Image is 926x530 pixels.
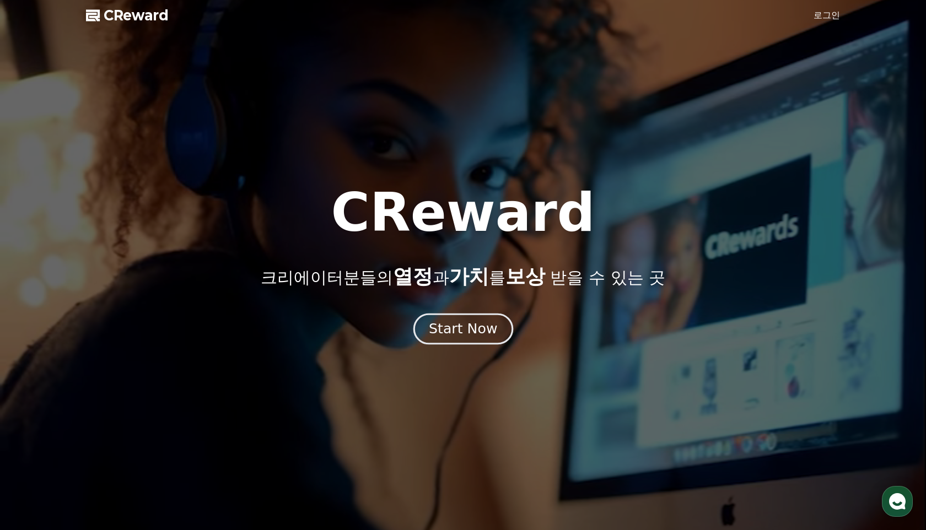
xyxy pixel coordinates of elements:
span: CReward [104,7,169,24]
span: 가치 [449,265,489,288]
a: 홈 [3,349,73,377]
span: 홈 [35,366,41,375]
div: Start Now [429,320,497,338]
a: 로그인 [814,9,840,22]
a: 설정 [142,349,212,377]
span: 설정 [170,366,184,375]
span: 대화 [101,366,114,375]
span: 열정 [393,265,433,288]
a: Start Now [416,325,511,336]
span: 보상 [505,265,545,288]
a: CReward [86,7,169,24]
button: Start Now [413,313,513,345]
h1: CReward [331,186,595,239]
a: 대화 [73,349,142,377]
p: 크리에이터분들의 과 를 받을 수 있는 곳 [261,266,665,288]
